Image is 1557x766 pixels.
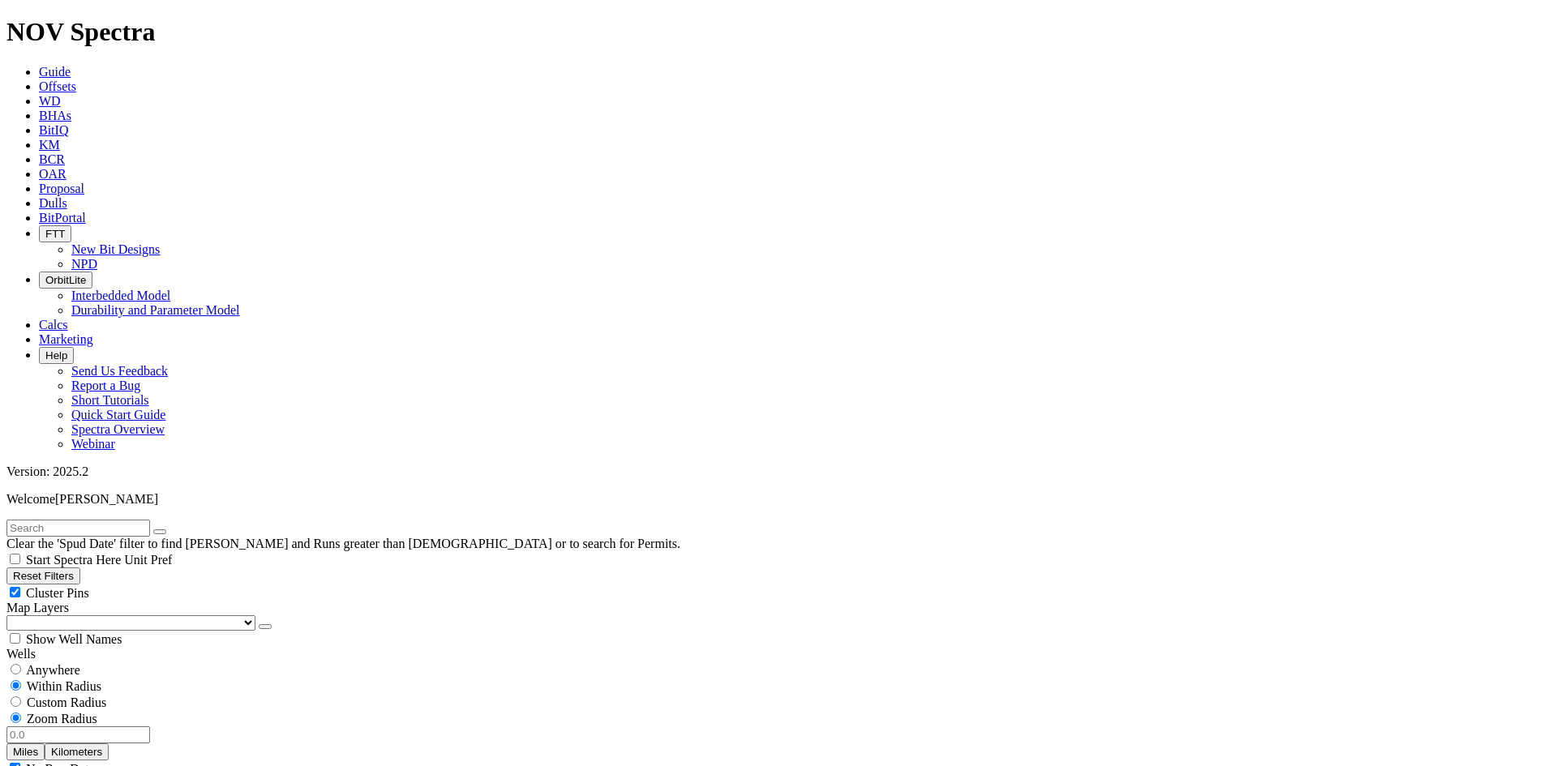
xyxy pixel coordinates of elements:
[26,553,121,567] span: Start Spectra Here
[45,349,67,362] span: Help
[71,437,115,451] a: Webinar
[39,65,71,79] a: Guide
[71,379,140,392] a: Report a Bug
[6,743,45,760] button: Miles
[45,274,86,286] span: OrbitLite
[39,109,71,122] a: BHAs
[6,537,680,550] span: Clear the 'Spud Date' filter to find [PERSON_NAME] and Runs greater than [DEMOGRAPHIC_DATA] or to...
[26,586,89,600] span: Cluster Pins
[6,647,1551,661] div: Wells
[6,464,1551,479] div: Version: 2025.2
[71,408,165,422] a: Quick Start Guide
[71,393,149,407] a: Short Tutorials
[45,228,65,240] span: FTT
[124,553,172,567] span: Unit Pref
[39,196,67,210] a: Dulls
[39,272,92,289] button: OrbitLite
[6,520,150,537] input: Search
[71,242,160,256] a: New Bit Designs
[39,138,60,152] a: KM
[39,182,84,195] a: Proposal
[39,347,74,364] button: Help
[39,152,65,166] a: BCR
[10,554,20,564] input: Start Spectra Here
[39,332,93,346] a: Marketing
[39,167,66,181] a: OAR
[71,422,165,436] a: Spectra Overview
[39,79,76,93] a: Offsets
[39,225,71,242] button: FTT
[6,492,1551,507] p: Welcome
[71,303,240,317] a: Durability and Parameter Model
[39,123,68,137] a: BitIQ
[6,726,150,743] input: 0.0
[71,257,97,271] a: NPD
[6,17,1551,47] h1: NOV Spectra
[6,601,69,614] span: Map Layers
[26,663,80,677] span: Anywhere
[27,679,101,693] span: Within Radius
[27,695,106,709] span: Custom Radius
[27,712,97,725] span: Zoom Radius
[26,632,122,646] span: Show Well Names
[45,743,109,760] button: Kilometers
[39,94,61,108] a: WD
[71,364,168,378] a: Send Us Feedback
[55,492,158,506] span: [PERSON_NAME]
[71,289,170,302] a: Interbedded Model
[6,567,80,584] button: Reset Filters
[39,211,86,225] a: BitPortal
[39,318,68,332] a: Calcs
